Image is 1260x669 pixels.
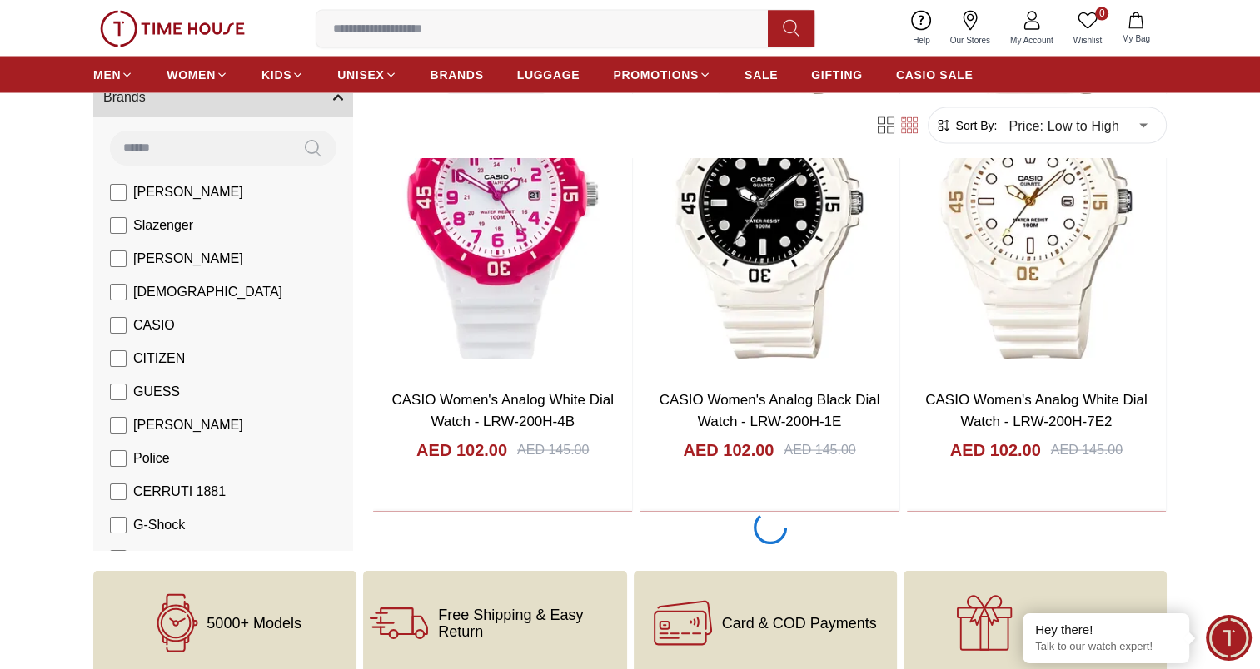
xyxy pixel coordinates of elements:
input: G-Shock [110,517,127,533]
span: Slazenger [133,216,193,235]
a: CASIO SALE [896,59,974,89]
input: Police [110,450,127,467]
span: GUESS [133,382,180,402]
div: AED 145.00 [784,439,855,459]
span: 5000+ Models [207,614,301,631]
span: SALE [745,66,778,82]
span: CITIZEN [133,349,185,369]
span: Our Stores [944,33,997,46]
input: CERRUTI 1881 [110,483,127,500]
a: CASIO Women's Analog White Dial Watch - LRW-200H-7E2 [925,391,1148,429]
button: Sort By: [935,116,997,133]
span: CERRUTI 1881 [133,482,226,502]
button: My Bag [1112,8,1160,47]
span: Ciga Design [133,548,206,568]
span: Sort By: [952,116,997,133]
div: AED 145.00 [517,439,589,459]
p: Talk to our watch expert! [1035,640,1177,654]
a: Our Stores [940,7,1000,49]
input: CASIO [110,317,127,334]
span: LUGGAGE [517,66,580,82]
span: CASIO [133,315,175,335]
a: UNISEX [337,59,396,89]
span: Free Shipping & Easy Return [438,606,620,639]
a: LUGGAGE [517,59,580,89]
a: 0Wishlist [1063,7,1112,49]
input: CITIZEN [110,350,127,367]
span: MEN [93,66,121,82]
a: KIDS [261,59,304,89]
button: Brands [93,77,353,117]
img: CASIO Women's Analog White Dial Watch - LRW-200H-7E2 [907,34,1166,375]
span: WOMEN [167,66,216,82]
a: Help [903,7,940,49]
div: Hey there! [1035,622,1177,638]
div: AED 145.00 [1051,439,1123,459]
input: [DEMOGRAPHIC_DATA] [110,284,127,300]
a: WOMEN [167,59,228,89]
span: Help [906,33,937,46]
span: CASIO SALE [896,66,974,82]
span: GIFTING [811,66,863,82]
img: CASIO Women's Analog Black Dial Watch - LRW-200H-1E [640,34,899,375]
span: PROMOTIONS [613,66,699,82]
h4: AED 102.00 [683,438,774,461]
input: Slazenger [110,217,127,234]
span: My Bag [1115,32,1157,44]
span: [PERSON_NAME] [133,415,243,435]
input: [PERSON_NAME] [110,250,127,267]
div: Price: Low to High [997,102,1159,148]
span: [PERSON_NAME] [133,182,243,202]
span: [DEMOGRAPHIC_DATA] [133,282,282,302]
a: MEN [93,59,133,89]
a: CASIO Women's Analog Black Dial Watch - LRW-200H-1E [660,391,880,429]
span: [PERSON_NAME] [133,249,243,269]
input: GUESS [110,384,127,400]
a: BRANDS [431,59,484,89]
img: ... [100,10,245,47]
span: 0 [1095,7,1108,20]
span: Police [133,448,170,468]
h4: AED 102.00 [416,438,507,461]
span: KIDS [261,66,291,82]
a: PROMOTIONS [613,59,711,89]
span: Brands [103,87,146,107]
div: Chat Widget [1206,615,1252,661]
input: [PERSON_NAME] [110,184,127,201]
a: GIFTING [811,59,863,89]
img: CASIO Women's Analog White Dial Watch - LRW-200H-4B [373,34,632,375]
span: Card & COD Payments [722,614,877,631]
span: BRANDS [431,66,484,82]
a: CASIO Women's Analog White Dial Watch - LRW-200H-4B [391,391,614,429]
span: G-Shock [133,515,185,535]
a: SALE [745,59,778,89]
span: My Account [1004,33,1060,46]
h4: AED 102.00 [950,438,1041,461]
span: Wishlist [1067,33,1108,46]
span: UNISEX [337,66,384,82]
input: [PERSON_NAME] [110,417,127,434]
